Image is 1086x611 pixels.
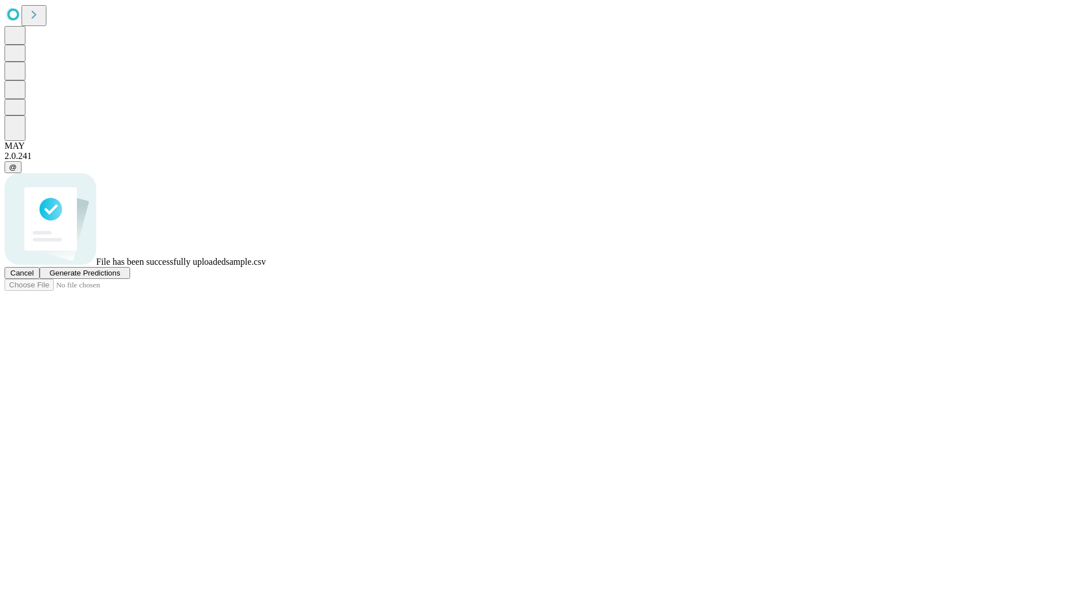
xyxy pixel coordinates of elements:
span: Generate Predictions [49,269,120,277]
span: Cancel [10,269,34,277]
div: MAY [5,141,1081,151]
div: 2.0.241 [5,151,1081,161]
button: Generate Predictions [40,267,130,279]
button: @ [5,161,21,173]
span: File has been successfully uploaded [96,257,226,266]
span: sample.csv [226,257,266,266]
span: @ [9,163,17,171]
button: Cancel [5,267,40,279]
